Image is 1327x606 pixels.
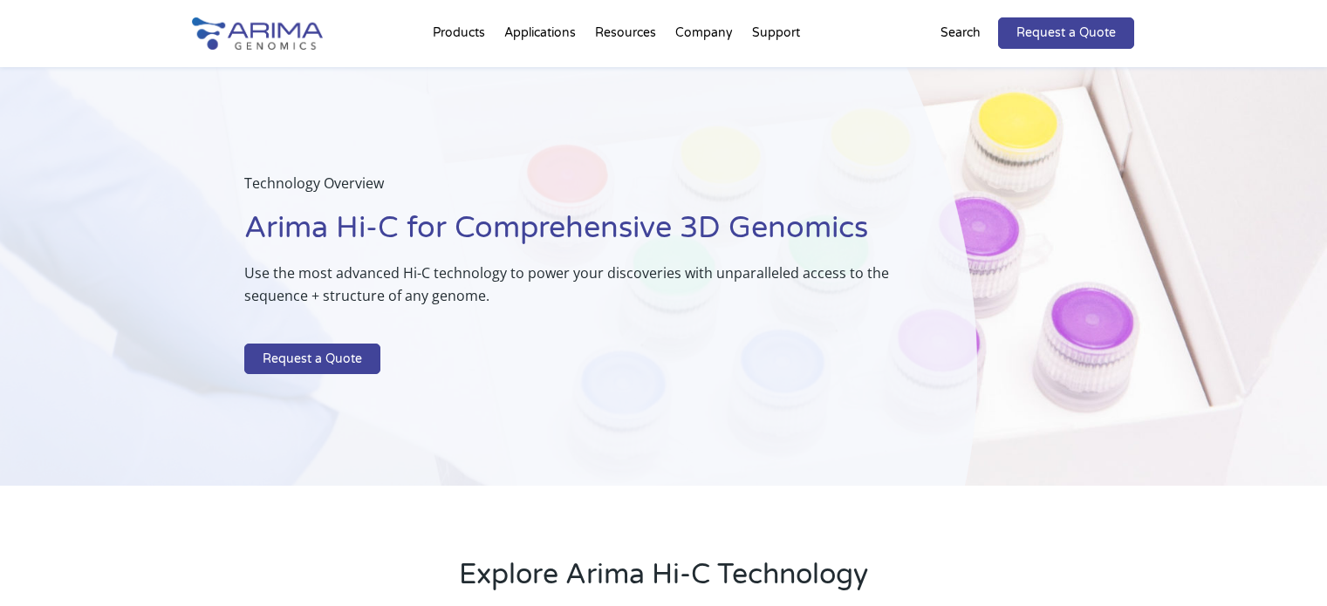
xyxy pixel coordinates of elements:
[192,17,323,50] img: Arima-Genomics-logo
[244,172,890,208] p: Technology Overview
[941,22,981,44] p: Search
[244,208,890,262] h1: Arima Hi-C for Comprehensive 3D Genomics
[244,344,380,375] a: Request a Quote
[998,17,1134,49] a: Request a Quote
[244,262,890,321] p: Use the most advanced Hi-C technology to power your discoveries with unparalleled access to the s...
